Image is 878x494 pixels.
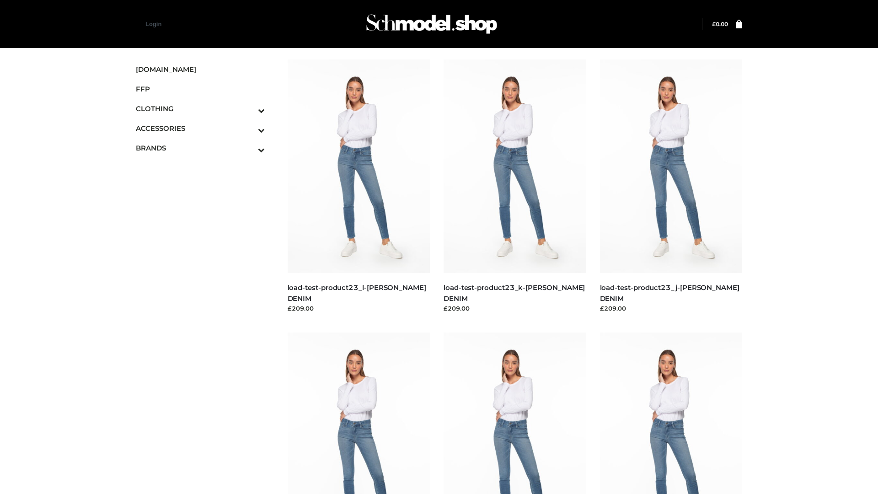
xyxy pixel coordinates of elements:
bdi: 0.00 [712,21,728,27]
a: £0.00 [712,21,728,27]
button: Toggle Submenu [233,138,265,158]
a: Login [145,21,161,27]
a: ACCESSORIESToggle Submenu [136,118,265,138]
a: load-test-product23_j-[PERSON_NAME] DENIM [600,283,739,302]
div: £209.00 [288,304,430,313]
span: £ [712,21,716,27]
button: Toggle Submenu [233,99,265,118]
span: FFP [136,84,265,94]
span: [DOMAIN_NAME] [136,64,265,75]
a: load-test-product23_k-[PERSON_NAME] DENIM [444,283,585,302]
div: £209.00 [600,304,743,313]
span: CLOTHING [136,103,265,114]
button: Toggle Submenu [233,118,265,138]
a: BRANDSToggle Submenu [136,138,265,158]
img: Schmodel Admin 964 [363,6,500,42]
a: [DOMAIN_NAME] [136,59,265,79]
a: FFP [136,79,265,99]
a: CLOTHINGToggle Submenu [136,99,265,118]
a: load-test-product23_l-[PERSON_NAME] DENIM [288,283,426,302]
span: ACCESSORIES [136,123,265,134]
span: BRANDS [136,143,265,153]
div: £209.00 [444,304,586,313]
